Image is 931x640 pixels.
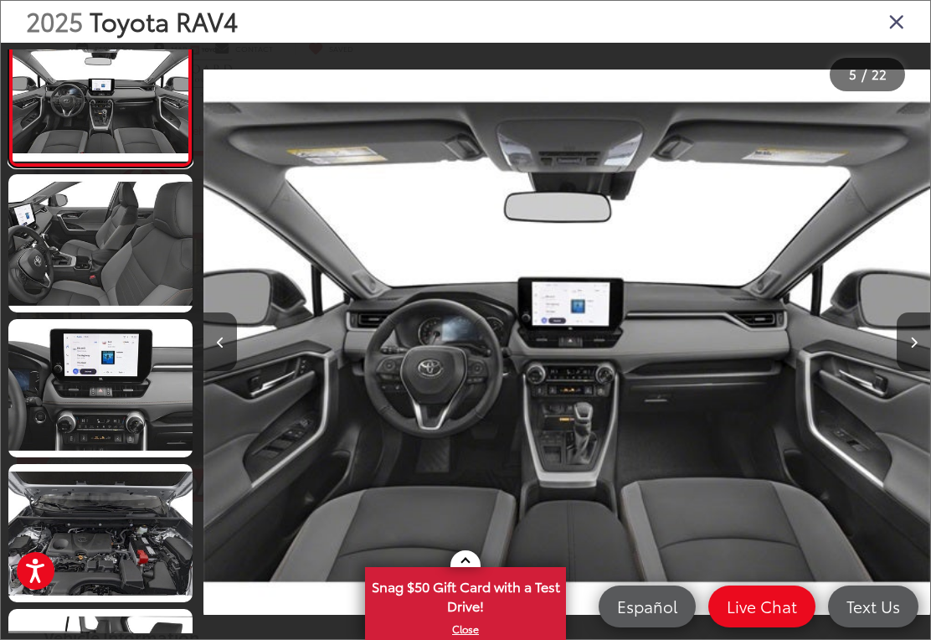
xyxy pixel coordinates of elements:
[203,312,237,371] button: Previous image
[7,173,194,313] img: 2025 Toyota RAV4 XLE
[203,54,930,630] div: 2025 Toyota RAV4 XLE 4
[897,312,930,371] button: Next image
[860,69,868,80] span: /
[708,586,815,627] a: Live Chat
[7,317,194,458] img: 2025 Toyota RAV4 XLE
[203,54,930,630] img: 2025 Toyota RAV4 XLE
[849,65,856,83] span: 5
[838,596,908,617] span: Text Us
[26,3,83,39] span: 2025
[609,596,686,617] span: Español
[11,27,190,162] img: 2025 Toyota RAV4 XLE
[718,596,805,617] span: Live Chat
[599,586,696,627] a: Español
[872,65,887,83] span: 22
[888,10,905,32] i: Close gallery
[367,569,564,620] span: Snag $50 Gift Card with a Test Drive!
[828,586,918,627] a: Text Us
[7,462,194,603] img: 2025 Toyota RAV4 XLE
[90,3,238,39] span: Toyota RAV4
